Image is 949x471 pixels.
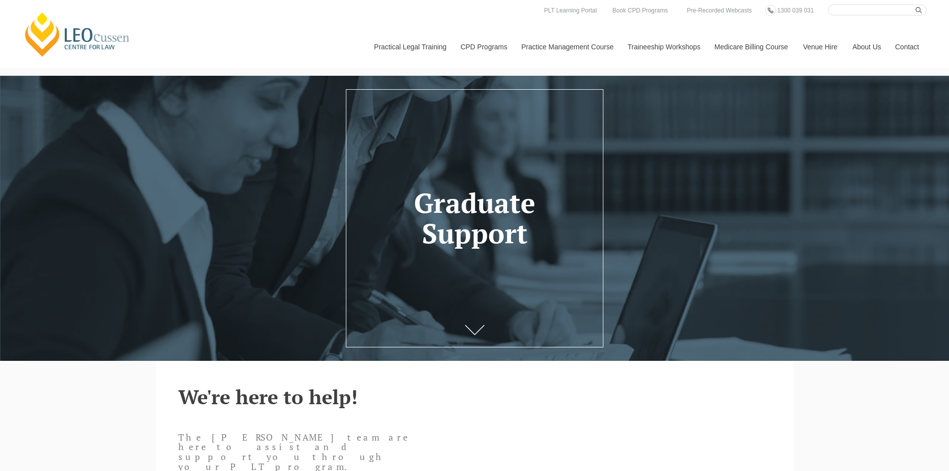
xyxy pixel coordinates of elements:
[775,5,816,16] a: 1300 039 031
[514,25,620,68] a: Practice Management Course
[796,25,845,68] a: Venue Hire
[707,25,796,68] a: Medicare Billing Course
[684,5,755,16] a: Pre-Recorded Webcasts
[777,7,813,14] span: 1300 039 031
[22,11,133,58] a: [PERSON_NAME] Centre for Law
[542,5,599,16] a: PLT Learning Portal
[888,25,927,68] a: Contact
[620,25,707,68] a: Traineeship Workshops
[367,25,453,68] a: Practical Legal Training
[178,386,771,408] h2: We're here to help!
[453,25,514,68] a: CPD Programs
[361,188,588,248] h1: Graduate Support
[610,5,670,16] a: Book CPD Programs
[845,25,888,68] a: About Us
